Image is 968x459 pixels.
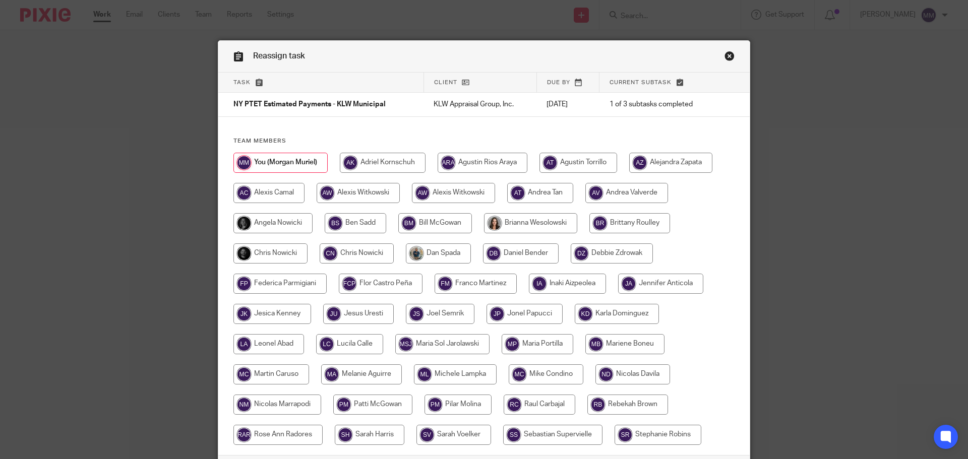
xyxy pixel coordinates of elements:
p: [DATE] [547,99,589,109]
span: Client [434,80,457,85]
p: KLW Appraisal Group, Inc. [434,99,526,109]
td: 1 of 3 subtasks completed [599,93,716,117]
span: Current subtask [610,80,672,85]
span: NY PTET Estimated Payments - KLW Municipal [233,101,386,108]
span: Task [233,80,251,85]
span: Due by [547,80,570,85]
span: Reassign task [253,52,305,60]
h4: Team members [233,137,735,145]
a: Close this dialog window [724,51,735,64]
